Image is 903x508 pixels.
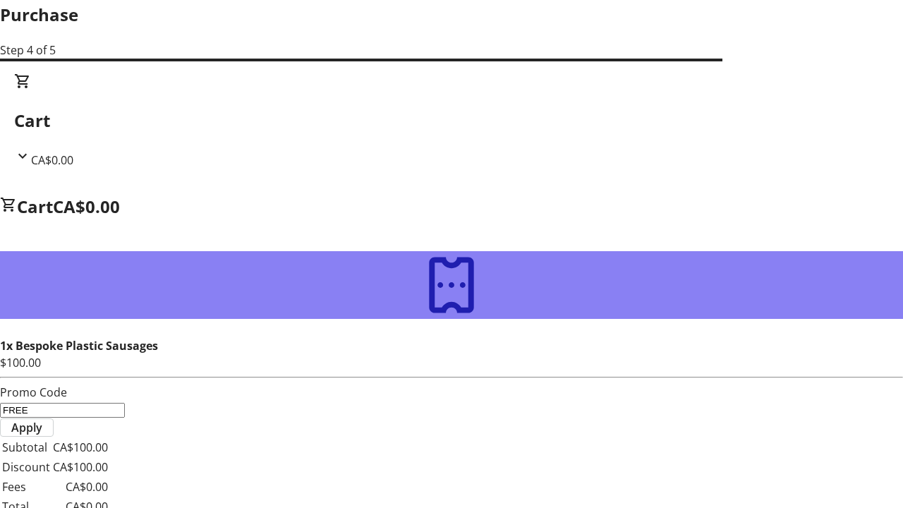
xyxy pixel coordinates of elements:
[52,438,109,456] td: CA$100.00
[17,195,53,218] span: Cart
[52,458,109,476] td: CA$100.00
[14,73,889,169] div: CartCA$0.00
[1,458,51,476] td: Discount
[14,108,889,133] h2: Cart
[1,438,51,456] td: Subtotal
[52,478,109,496] td: CA$0.00
[1,478,51,496] td: Fees
[11,419,42,436] span: Apply
[31,152,73,168] span: CA$0.00
[53,195,120,218] span: CA$0.00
